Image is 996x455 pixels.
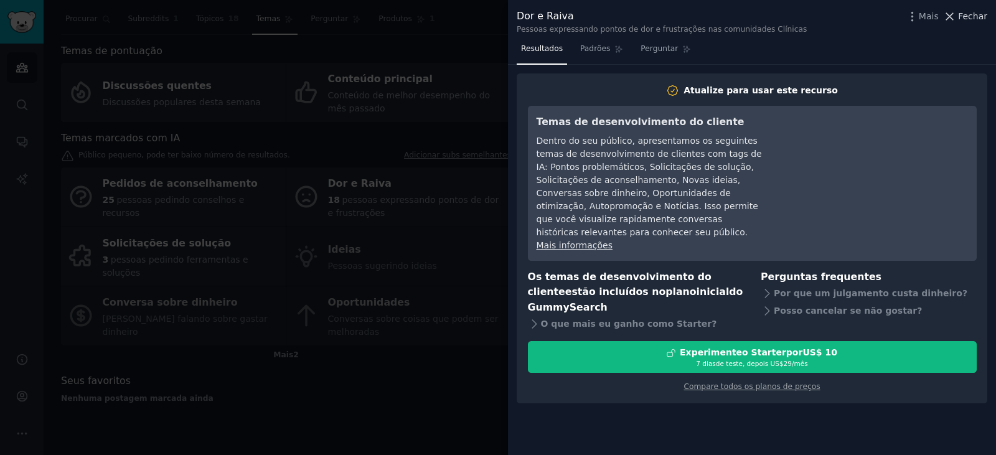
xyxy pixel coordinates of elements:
font: estão incluídos no [565,286,665,298]
a: Compare todos os planos de preços [684,382,820,391]
font: o Starter [742,347,786,357]
button: Fechar [943,10,987,23]
a: Padrões [576,39,627,65]
font: O que mais eu ganho com [541,319,668,329]
font: de teste, depois US$ [716,360,784,367]
font: Resultados [521,44,563,53]
font: Mais [919,11,939,21]
font: Dentro do seu público, apresentamos os seguintes temas de desenvolvimento de clientes com tags de... [537,136,762,237]
font: /mês [792,360,808,367]
font: Temas de desenvolvimento do cliente [537,116,745,128]
font: Experimente [680,347,742,357]
font: Os temas de desenvolvimento do cliente [528,271,712,298]
font: 7 dias [696,360,716,367]
iframe: Reprodutor de vídeo do YouTube [781,115,968,208]
font: Atualize para usar este recurso [684,85,838,95]
a: Resultados [517,39,567,65]
font: do GummySearch [528,286,743,313]
font: Perguntas frequentes [761,271,881,283]
font: Posso cancelar se não gostar? [774,306,922,316]
font: Dor e Raiva [517,10,574,22]
a: Mais informações [537,240,613,250]
font: ? [712,319,716,329]
font: US$ 10 [802,347,837,357]
font: Pessoas expressando pontos de dor e frustrações nas comunidades Clínicas [517,25,807,34]
font: o Starter [667,319,712,329]
button: Experimenteo StarterporUS$ 107 diasde teste, depois US$29/mês [528,341,977,373]
a: Perguntar [636,39,695,65]
font: Perguntar [641,44,678,53]
font: Fechar [958,11,987,21]
font: 29 [784,360,792,367]
font: inicial [697,286,730,298]
font: Por que um julgamento custa dinheiro? [774,288,967,298]
font: Padrões [580,44,610,53]
font: por [786,347,803,357]
font: plano [665,286,696,298]
button: Mais [906,10,939,23]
